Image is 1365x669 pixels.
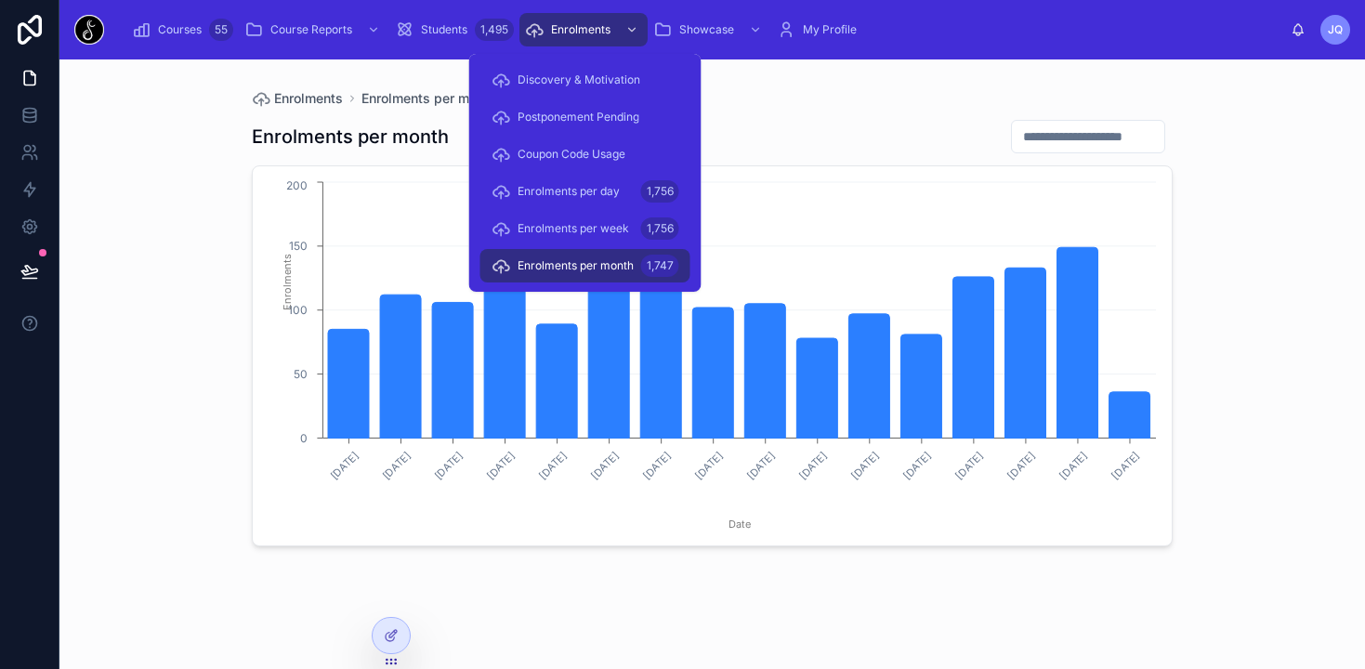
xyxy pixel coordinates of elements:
text: [DATE] [588,449,622,482]
span: Course Reports [270,22,352,37]
span: Postponement Pending [518,110,639,125]
a: Enrolments per week1,756 [480,212,690,245]
a: Students1,495 [389,13,519,46]
img: App logo [74,15,104,45]
a: Discovery & Motivation [480,63,690,97]
div: scrollable content [119,9,1291,50]
span: Coupon Code Usage [518,147,625,162]
div: 1,756 [641,217,679,240]
text: [DATE] [536,449,570,482]
span: Enrolments per month [518,258,634,273]
text: [DATE] [848,449,882,482]
text: [DATE] [1109,449,1142,482]
a: Courses55 [126,13,239,46]
span: My Profile [803,22,857,37]
a: Enrolments per day1,756 [480,175,690,208]
div: 1,756 [641,180,679,203]
span: Enrolments per week [518,221,629,236]
a: Enrolments per month1,747 [480,249,690,282]
a: Postponement Pending [480,100,690,134]
a: Enrolments [519,13,648,46]
a: My Profile [771,13,870,46]
text: [DATE] [692,449,726,482]
span: Showcase [679,22,734,37]
div: 55 [209,19,233,41]
tspan: 50 [294,367,308,381]
div: 1,495 [475,19,514,41]
a: Coupon Code Usage [480,138,690,171]
tspan: Date [728,518,751,531]
text: [DATE] [952,449,986,482]
a: Enrolments [252,89,343,108]
tspan: 200 [286,178,308,192]
div: 1,747 [641,255,679,277]
text: [DATE] [640,449,674,482]
span: JQ [1328,22,1343,37]
text: [DATE] [1057,449,1090,482]
tspan: 0 [300,431,308,445]
span: Enrolments per day [518,184,620,199]
tspan: 100 [288,303,308,317]
text: [DATE] [380,449,413,482]
text: [DATE] [1004,449,1038,482]
h1: Enrolments per month [252,124,449,150]
span: Students [421,22,467,37]
a: Course Reports [239,13,389,46]
span: Courses [158,22,202,37]
text: [DATE] [796,449,830,482]
tspan: Enrolments [281,254,294,310]
span: Enrolments [551,22,610,37]
text: [DATE] [432,449,466,482]
text: [DATE] [328,449,361,482]
div: chart [264,177,1161,534]
span: Discovery & Motivation [518,72,640,87]
text: [DATE] [484,449,518,482]
a: Enrolments per month [361,89,496,108]
tspan: 150 [289,239,308,253]
span: Enrolments [274,89,343,108]
text: [DATE] [744,449,778,482]
a: Showcase [648,13,771,46]
text: [DATE] [900,449,934,482]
